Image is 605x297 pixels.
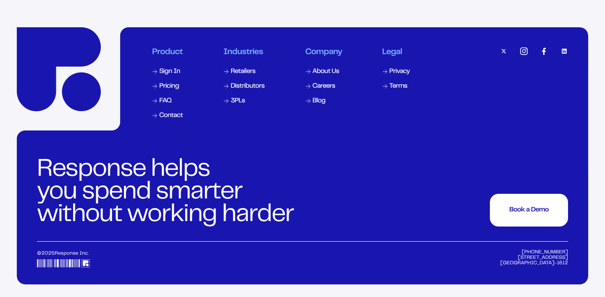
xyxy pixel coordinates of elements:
a: Blog [305,96,343,106]
div: Industries [224,47,266,57]
a: Contact [151,111,184,121]
div: Privacy [389,68,410,75]
div: [PHONE_NUMBER] [STREET_ADDRESS] [GEOGRAPHIC_DATA]-1612 [500,250,568,268]
a: Terms [381,81,412,91]
a: 3PLs [223,96,266,106]
div: Contact [159,112,183,119]
div: 3PLs [231,98,245,104]
a: Pricing [151,81,184,91]
img: twitter [500,47,508,55]
div: Terms [389,83,408,90]
a: Retailers [223,67,266,77]
div: Company [305,47,342,57]
div: Distributors [231,83,265,90]
div: Blog [313,98,326,104]
div: About Us [313,68,339,75]
a: Privacy [381,67,412,77]
a: Distributors [223,81,266,91]
a: Response Home [17,27,101,111]
img: facebook [540,47,548,55]
img: linkedin [560,47,568,55]
div: Retailers [231,68,255,75]
img: instagram [520,47,528,55]
a: Careers [305,81,343,91]
div: © 2025 Response Inc. [37,250,152,268]
div: Product [152,47,184,57]
button: Book a DemoBook a DemoBook a DemoBook a Demo [490,194,568,227]
div: Careers [313,83,335,90]
a: FAQ [151,96,184,106]
div: FAQ [159,98,171,104]
div: Legal [382,47,411,57]
div: Sign In [159,68,180,75]
a: About Us [305,67,343,77]
div: Pricing [159,83,179,90]
div: Book a Demo [509,207,549,214]
a: Sign In [151,67,184,77]
div: Response helps you spend smarter without working harder [37,159,298,227]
